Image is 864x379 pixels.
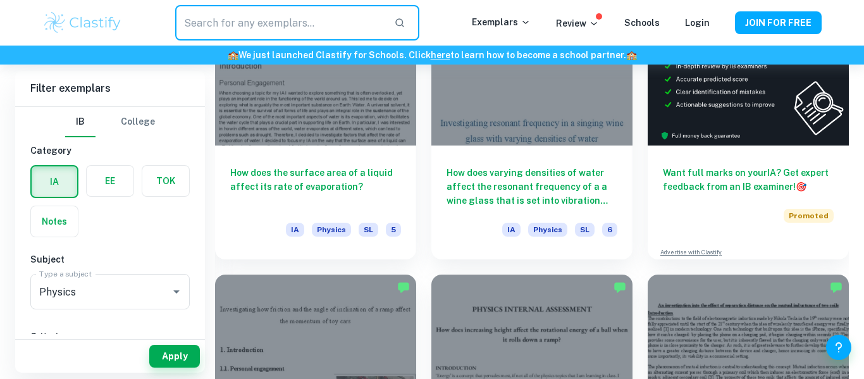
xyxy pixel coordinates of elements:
button: Notes [31,206,78,237]
span: 🏫 [228,50,238,60]
button: Open [168,283,185,301]
h6: Category [30,144,190,158]
p: Exemplars [472,15,531,29]
span: 🏫 [626,50,637,60]
label: Type a subject [39,268,92,279]
button: TOK [142,166,189,196]
a: Schools [624,18,660,28]
span: 🎯 [796,182,806,192]
button: College [121,107,155,137]
span: IA [286,223,304,237]
p: Review [556,16,599,30]
h6: Subject [30,252,190,266]
img: Marked [830,281,842,294]
span: 5 [386,223,401,237]
img: Marked [614,281,626,294]
a: Advertise with Clastify [660,248,722,257]
img: Marked [397,281,410,294]
button: Help and Feedback [826,335,851,360]
button: IA [32,166,77,197]
h6: How does the surface area of a liquid affect its rate of evaporation? [230,166,401,208]
h6: Filter exemplars [15,71,205,106]
h6: We just launched Clastify for Schools. Click to learn how to become a school partner. [3,48,861,62]
img: Clastify logo [42,10,123,35]
h6: Want full marks on your IA ? Get expert feedback from an IB examiner! [663,166,834,194]
span: Physics [528,223,567,237]
button: JOIN FOR FREE [735,11,822,34]
span: SL [575,223,595,237]
button: IB [65,107,96,137]
button: EE [87,166,133,196]
h6: How does varying densities of water affect the resonant frequency of a a wine glass that is set i... [447,166,617,208]
button: Apply [149,345,200,368]
span: Physics [312,223,351,237]
div: Filter type choice [65,107,155,137]
h6: Criteria [30,330,190,344]
input: Search for any exemplars... [175,5,384,40]
span: IA [502,223,521,237]
span: 6 [602,223,617,237]
span: Promoted [784,209,834,223]
a: Login [685,18,710,28]
a: here [431,50,450,60]
span: SL [359,223,378,237]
